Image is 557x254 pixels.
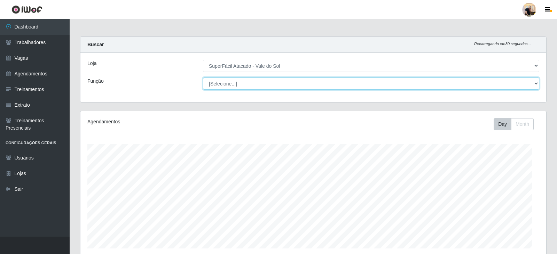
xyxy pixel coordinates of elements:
button: Month [511,118,534,130]
div: Agendamentos [87,118,269,125]
label: Loja [87,60,96,67]
img: CoreUI Logo [11,5,42,14]
label: Função [87,77,104,85]
div: Toolbar with button groups [494,118,539,130]
strong: Buscar [87,42,104,47]
button: Day [494,118,511,130]
div: First group [494,118,534,130]
i: Recarregando em 30 segundos... [474,42,531,46]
